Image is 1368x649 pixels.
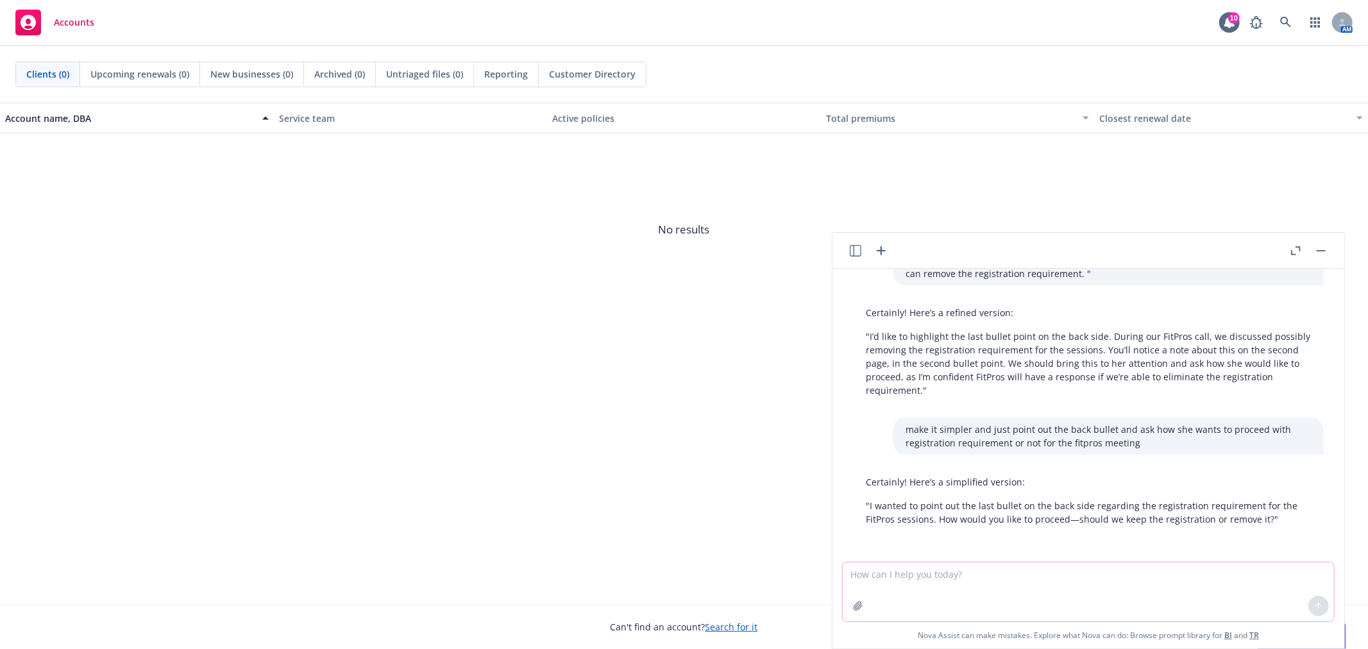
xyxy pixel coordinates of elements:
[866,499,1311,526] p: "I wanted to point out the last bullet on the back side regarding the registration requirement fo...
[484,67,528,81] span: Reporting
[866,330,1311,397] p: "I’d like to highlight the last bullet point on the back side. During our FitPros call, we discus...
[90,67,189,81] span: Upcoming renewals (0)
[838,622,1339,648] span: Nova Assist can make mistakes. Explore what Nova can do: Browse prompt library for and
[274,103,548,133] button: Service team
[549,67,636,81] span: Customer Directory
[1224,630,1232,641] a: BI
[1099,112,1349,125] div: Closest renewal date
[10,4,99,40] a: Accounts
[5,112,255,125] div: Account name, DBA
[1228,12,1240,24] div: 10
[547,103,821,133] button: Active policies
[26,67,69,81] span: Clients (0)
[611,620,758,634] span: Can't find an account?
[314,67,365,81] span: Archived (0)
[866,306,1311,319] p: Certainly! Here’s a refined version:
[1094,103,1368,133] button: Closest renewal date
[279,112,543,125] div: Service team
[821,103,1095,133] button: Total premiums
[1249,630,1259,641] a: TR
[210,67,293,81] span: New businesses (0)
[1303,10,1328,35] a: Switch app
[705,621,758,633] a: Search for it
[386,67,463,81] span: Untriaged files (0)
[866,475,1311,489] p: Certainly! Here’s a simplified version:
[1244,10,1269,35] a: Report a Bug
[826,112,1076,125] div: Total premiums
[54,17,94,28] span: Accounts
[1273,10,1299,35] a: Search
[906,423,1311,450] p: make it simpler and just point out the back bullet and ask how she wants to proceed with registra...
[552,112,816,125] div: Active policies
